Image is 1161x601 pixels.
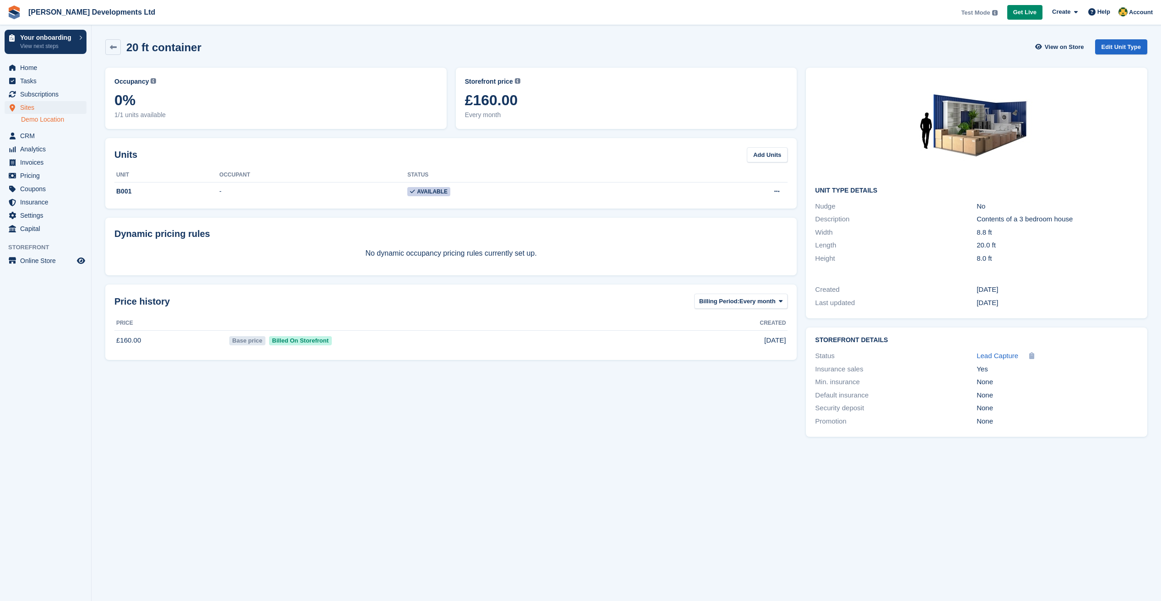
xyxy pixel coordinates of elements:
a: Get Live [1007,5,1042,20]
div: Status [815,351,977,361]
div: No [977,201,1138,212]
div: None [977,416,1138,427]
span: Storefront price [465,77,513,86]
span: Insurance [20,196,75,209]
span: Occupancy [114,77,149,86]
th: Price [114,316,227,331]
a: Preview store [76,255,86,266]
a: menu [5,88,86,101]
span: £160.00 [465,92,788,108]
span: Capital [20,222,75,235]
div: Width [815,227,977,238]
span: Billed On Storefront [269,336,332,345]
span: [DATE] [764,335,786,346]
a: menu [5,61,86,74]
a: Demo Location [21,115,86,124]
button: Billing Period: Every month [694,294,788,309]
div: Contents of a 3 bedroom house [977,214,1138,225]
span: Lead Capture [977,352,1018,360]
img: icon-info-grey-7440780725fd019a000dd9b08b2336e03edf1995a4989e88bcd33f0948082b44.svg [992,10,998,16]
span: Every month [740,297,776,306]
span: Pricing [20,169,75,182]
th: Unit [114,168,219,182]
a: menu [5,143,86,156]
div: Last updated [815,298,977,308]
div: B001 [114,187,219,196]
a: menu [5,254,86,267]
div: 20.0 ft [977,240,1138,251]
span: Home [20,61,75,74]
th: Occupant [219,168,407,182]
div: None [977,403,1138,413]
span: View on Store [1045,43,1084,52]
td: £160.00 [114,330,227,350]
div: Yes [977,364,1138,375]
img: Daniel Corbett [1118,7,1128,16]
th: Status [407,168,670,182]
div: Min. insurance [815,377,977,387]
span: Help [1097,7,1110,16]
span: 1/1 units available [114,110,437,120]
span: Created [760,319,786,327]
span: Every month [465,110,788,120]
div: 8.0 ft [977,253,1138,264]
div: None [977,390,1138,401]
span: Account [1129,8,1153,17]
span: CRM [20,129,75,142]
span: Storefront [8,243,91,252]
span: Test Mode [961,8,990,17]
a: Your onboarding View next steps [5,30,86,54]
p: Your onboarding [20,34,75,41]
a: menu [5,209,86,222]
a: menu [5,182,86,195]
span: Analytics [20,143,75,156]
span: Create [1052,7,1070,16]
div: [DATE] [977,284,1138,295]
span: Tasks [20,75,75,87]
span: Invoices [20,156,75,169]
a: View on Store [1034,39,1088,54]
div: Created [815,284,977,295]
span: Sites [20,101,75,114]
div: 8.8 ft [977,227,1138,238]
div: Description [815,214,977,225]
h2: Units [114,148,137,161]
div: Insurance sales [815,364,977,375]
img: 20.jpg [908,77,1045,180]
span: Coupons [20,182,75,195]
div: None [977,377,1138,387]
div: Nudge [815,201,977,212]
a: menu [5,129,86,142]
span: Subscriptions [20,88,75,101]
span: Price history [114,295,170,308]
div: Default insurance [815,390,977,401]
p: No dynamic occupancy pricing rules currently set up. [114,248,788,259]
td: - [219,182,407,201]
span: Online Store [20,254,75,267]
p: View next steps [20,42,75,50]
a: menu [5,196,86,209]
div: Height [815,253,977,264]
a: [PERSON_NAME] Developments Ltd [25,5,159,20]
a: menu [5,75,86,87]
img: icon-info-grey-7440780725fd019a000dd9b08b2336e03edf1995a4989e88bcd33f0948082b44.svg [151,78,156,84]
img: stora-icon-8386f47178a22dfd0bd8f6a31ec36ba5ce8667c1dd55bd0f319d3a0aa187defe.svg [7,5,21,19]
h2: Unit Type details [815,187,1138,194]
span: Available [407,187,450,196]
div: Promotion [815,416,977,427]
a: menu [5,169,86,182]
span: Get Live [1013,8,1037,17]
div: Security deposit [815,403,977,413]
a: Add Units [747,147,788,162]
span: 0% [114,92,437,108]
div: Dynamic pricing rules [114,227,788,241]
span: Billing Period: [699,297,740,306]
div: Length [815,240,977,251]
div: [DATE] [977,298,1138,308]
a: menu [5,156,86,169]
span: Settings [20,209,75,222]
h2: 20 ft container [126,41,201,54]
a: Lead Capture [977,351,1018,361]
a: menu [5,101,86,114]
a: Edit Unit Type [1095,39,1147,54]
